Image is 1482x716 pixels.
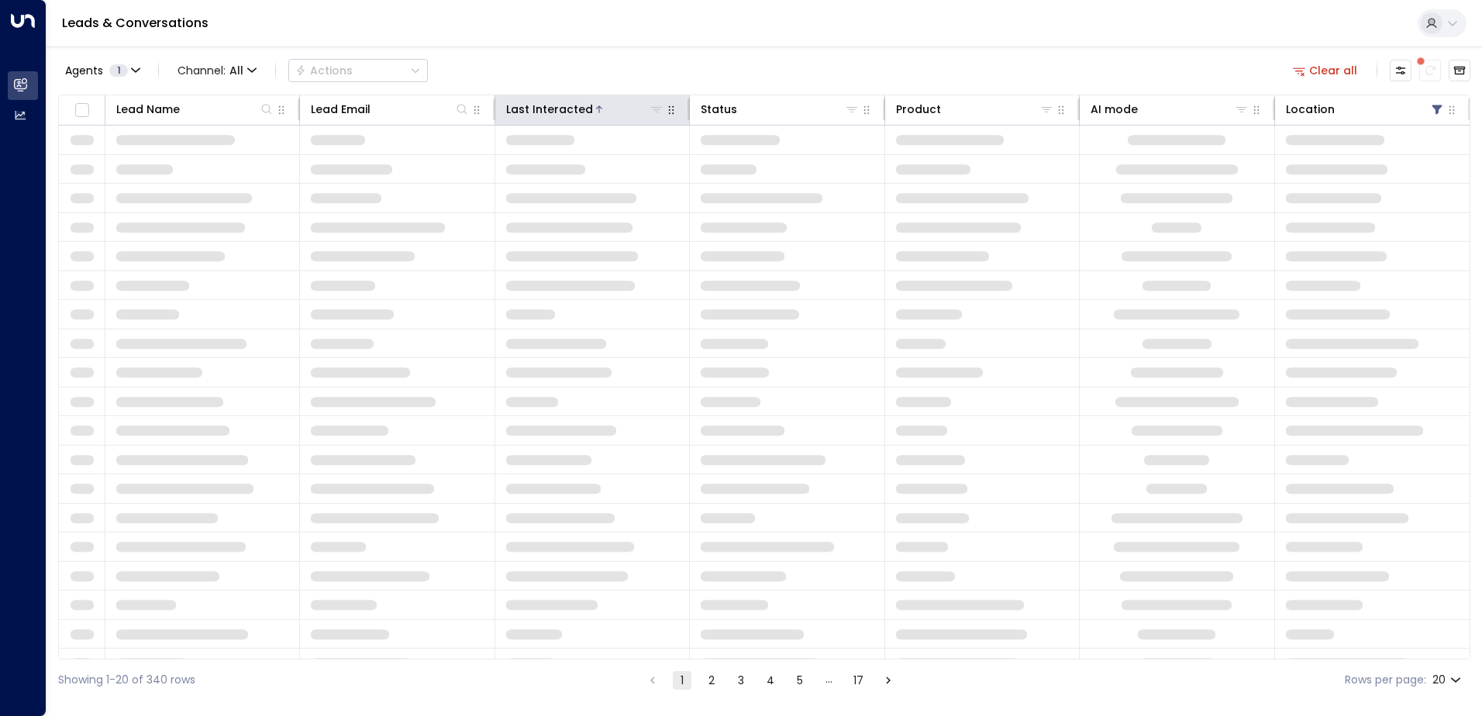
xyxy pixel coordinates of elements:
div: Lead Name [116,100,274,119]
button: Actions [288,59,428,82]
a: Leads & Conversations [62,14,209,32]
div: Showing 1-20 of 340 rows [58,672,195,688]
div: Button group with a nested menu [288,59,428,82]
button: Go to next page [879,671,898,690]
div: 20 [1432,669,1464,691]
span: 1 [109,64,128,77]
div: Product [896,100,1054,119]
button: Customize [1390,60,1411,81]
div: Status [701,100,859,119]
div: Product [896,100,941,119]
label: Rows per page: [1345,672,1426,688]
span: Agents [65,65,103,76]
div: … [820,671,839,690]
button: Go to page 5 [791,671,809,690]
span: There are new threads available. Refresh the grid to view the latest updates. [1419,60,1441,81]
nav: pagination navigation [643,670,898,690]
div: Lead Email [311,100,469,119]
button: Go to page 17 [850,671,868,690]
div: Status [701,100,737,119]
div: Location [1286,100,1445,119]
button: Go to page 3 [732,671,750,690]
button: Archived Leads [1449,60,1470,81]
div: Lead Email [311,100,370,119]
button: Agents1 [58,60,146,81]
div: Actions [295,64,353,77]
div: Lead Name [116,100,180,119]
div: AI mode [1091,100,1138,119]
button: Go to page 4 [761,671,780,690]
span: Channel: [171,60,263,81]
button: page 1 [673,671,691,690]
div: Last Interacted [506,100,664,119]
div: Last Interacted [506,100,593,119]
span: All [229,64,243,77]
div: Location [1286,100,1335,119]
button: Clear all [1287,60,1364,81]
button: Go to page 2 [702,671,721,690]
button: Channel:All [171,60,263,81]
div: AI mode [1091,100,1249,119]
